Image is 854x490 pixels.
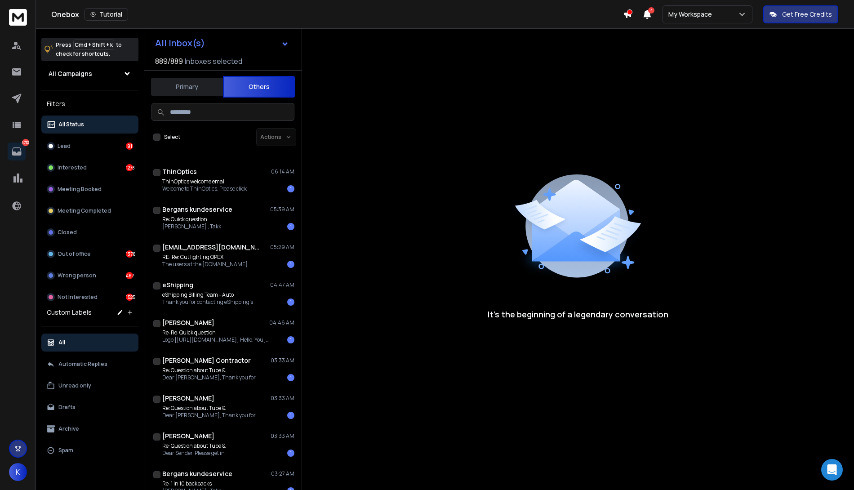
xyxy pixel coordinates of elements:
span: 889 / 889 [155,56,183,67]
div: 1 [287,261,294,268]
label: Select [164,134,180,141]
h1: [PERSON_NAME] Contractor [162,356,251,365]
p: Re: Re: Quick question [162,329,270,336]
h1: [PERSON_NAME] [162,432,214,441]
p: Interested [58,164,87,171]
button: Primary [151,77,223,97]
p: Re: Question about Tube & [162,367,256,374]
h1: All Campaigns [49,69,92,78]
h1: [PERSON_NAME] [162,318,214,327]
div: 467 [126,272,133,279]
h3: Filters [41,98,138,110]
div: 1 [287,185,294,192]
h1: [EMAIL_ADDRESS][DOMAIN_NAME] [162,243,261,252]
button: Out of office1376 [41,245,138,263]
p: Archive [58,425,79,432]
div: 1376 [126,250,133,258]
button: K [9,463,27,481]
p: 06:14 AM [271,168,294,175]
p: Out of office [58,250,91,258]
button: Lead91 [41,137,138,155]
div: 91 [126,143,133,150]
button: All Status [41,116,138,134]
div: Onebox [51,8,623,21]
p: 4732 [22,139,29,146]
h3: Inboxes selected [185,56,242,67]
p: 05:29 AM [270,244,294,251]
h1: All Inbox(s) [155,39,205,48]
p: Dear Sender, Please get in [162,450,226,457]
button: Get Free Credits [763,5,838,23]
h1: ThinOptics [162,167,197,176]
p: 03:27 AM [271,470,294,477]
button: Interested1273 [41,159,138,177]
p: ThinOptics welcome email [162,178,247,185]
div: 1 [287,298,294,306]
button: Meeting Booked [41,180,138,198]
p: Re: Question about Tube & [162,442,226,450]
p: Welcome to ThinOptics. Please click [162,185,247,192]
p: Automatic Replies [58,361,107,368]
button: Others [223,76,295,98]
p: 03:33 AM [271,357,294,364]
button: Unread only [41,377,138,395]
p: 04:46 AM [269,319,294,326]
span: Cmd + Shift + k [73,40,114,50]
button: All [41,334,138,352]
p: The users at the [DOMAIN_NAME] [162,261,248,268]
div: 1 [287,336,294,343]
p: Dear [PERSON_NAME], Thank you for [162,374,256,381]
p: 04:47 AM [270,281,294,289]
div: 1273 [126,164,133,171]
p: [PERSON_NAME] , Takk [162,223,221,230]
button: All Inbox(s) [148,34,296,52]
p: Get Free Credits [782,10,832,19]
button: Closed [41,223,138,241]
p: eShipping Billing Team - Auto [162,291,253,298]
p: RE: Re: Cut lighting OPEX [162,254,248,261]
p: 03:33 AM [271,395,294,402]
div: 1525 [126,294,133,301]
h1: eShipping [162,281,193,290]
button: Spam [41,441,138,459]
p: Closed [58,229,77,236]
p: My Workspace [668,10,716,19]
div: 1 [287,450,294,457]
p: It’s the beginning of a legendary conversation [488,308,668,321]
p: Logo [[URL][DOMAIN_NAME]] Hello, You just contacted me by [162,336,270,343]
button: Archive [41,420,138,438]
p: All [58,339,65,346]
p: All Status [58,121,84,128]
p: Press to check for shortcuts. [56,40,122,58]
h1: Bergans kundeservice [162,469,232,478]
button: Not Interested1525 [41,288,138,306]
p: Re: Quick question [162,216,221,223]
p: Re: Question about Tube & [162,405,256,412]
p: 05:39 AM [270,206,294,213]
div: Open Intercom Messenger [821,459,843,481]
p: Dear [PERSON_NAME], Thank you for [162,412,256,419]
button: Tutorial [85,8,128,21]
h1: [PERSON_NAME] [162,394,214,403]
p: Re: 1 in 10 backpacks [162,480,221,487]
button: Automatic Replies [41,355,138,373]
h3: Custom Labels [47,308,92,317]
p: Spam [58,447,73,454]
p: Thank you for contacting eShipping's [162,298,253,306]
button: All Campaigns [41,65,138,83]
p: Meeting Completed [58,207,111,214]
button: Drafts [41,398,138,416]
p: Not Interested [58,294,98,301]
p: Unread only [58,382,91,389]
button: Wrong person467 [41,267,138,285]
h1: Bergans kundeservice [162,205,232,214]
p: Drafts [58,404,76,411]
p: Lead [58,143,71,150]
p: Meeting Booked [58,186,102,193]
p: 03:33 AM [271,432,294,440]
button: Meeting Completed [41,202,138,220]
a: 4732 [8,143,26,160]
p: Wrong person [58,272,96,279]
